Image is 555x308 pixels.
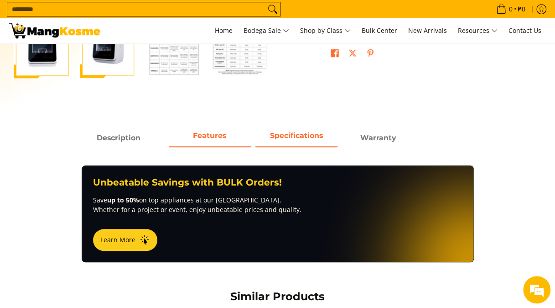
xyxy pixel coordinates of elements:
[145,21,202,78] img: Toshiba Mini 4-Set Dishwasher (Class A)-3
[47,51,153,63] div: Chat with us now
[78,130,160,146] span: Description
[14,21,71,78] img: Toshiba Mini 4-Set Dishwasher (Class A)-1
[458,25,498,37] span: Resources
[408,26,447,35] span: New Arrivals
[93,177,462,188] h3: Unbeatable Savings with BULK Orders!
[212,21,269,78] img: Toshiba Mini 4-Set Dishwasher (Class A)-4
[296,18,355,43] a: Shop by Class
[328,47,341,62] a: Share on Facebook
[53,95,126,187] span: We're online!
[265,2,280,16] button: Search
[5,208,174,240] textarea: Type your message and hit 'Enter'
[210,18,237,43] a: Home
[453,18,502,43] a: Resources
[516,6,527,12] span: ₱0
[337,130,420,146] span: Warranty
[169,130,251,146] span: Features
[93,195,462,214] p: Save on top appliances at our [GEOGRAPHIC_DATA]. Whether for a project or event, enjoy unbeatable...
[504,18,546,43] a: Contact Us
[493,4,528,14] span: •
[508,26,541,35] span: Contact Us
[169,130,251,147] a: Description 1
[78,130,160,147] a: Description
[362,26,397,35] span: Bulk Center
[78,290,478,303] h2: Similar Products
[80,21,137,78] img: Toshiba Mini 4-Set Dishwasher (Class A)-2
[255,130,337,147] a: Description 2
[357,18,402,43] a: Bulk Center
[109,18,546,43] nav: Main Menu
[93,229,157,251] button: Learn More
[364,47,377,62] a: Pin on Pinterest
[404,18,451,43] a: New Arrivals
[300,25,351,37] span: Shop by Class
[150,5,171,27] div: Minimize live chat window
[337,130,420,147] a: Description 3
[107,196,139,204] strong: up to 50%
[346,47,359,62] a: Post on X
[9,23,100,38] img: Toshiba Mini Dishwasher: Small Appliances Deal l Mang Kosme
[215,26,233,35] span: Home
[270,131,323,140] strong: Specifications
[82,165,474,262] a: Unbeatable Savings with BULK Orders! Saveup to 50%on top appliances at our [GEOGRAPHIC_DATA]. Whe...
[239,18,294,43] a: Bodega Sale
[508,6,514,12] span: 0
[244,25,289,37] span: Bodega Sale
